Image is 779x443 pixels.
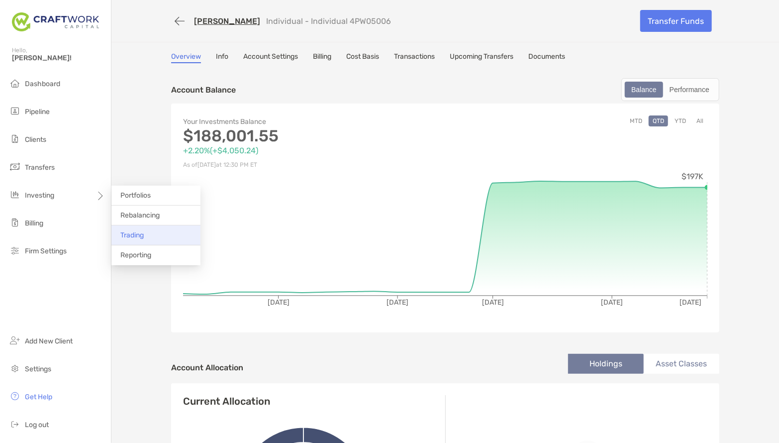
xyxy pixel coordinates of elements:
[9,244,21,256] img: firm-settings icon
[664,83,715,97] div: Performance
[649,115,668,126] button: QTD
[25,191,54,200] span: Investing
[243,52,298,63] a: Account Settings
[25,247,67,255] span: Firm Settings
[9,362,21,374] img: settings icon
[25,365,51,373] span: Settings
[194,16,260,26] a: [PERSON_NAME]
[626,115,646,126] button: MTD
[25,337,73,345] span: Add New Client
[682,172,703,181] tspan: $197K
[171,84,236,96] p: Account Balance
[25,219,43,227] span: Billing
[9,390,21,402] img: get-help icon
[9,77,21,89] img: dashboard icon
[9,334,21,346] img: add_new_client icon
[25,135,46,144] span: Clients
[25,108,50,116] span: Pipeline
[9,133,21,145] img: clients icon
[313,52,331,63] a: Billing
[9,189,21,201] img: investing icon
[528,52,565,63] a: Documents
[394,52,435,63] a: Transactions
[268,298,290,307] tspan: [DATE]
[183,395,270,407] h4: Current Allocation
[450,52,513,63] a: Upcoming Transfers
[120,211,160,220] span: Rebalancing
[216,52,228,63] a: Info
[692,115,707,126] button: All
[640,10,712,32] a: Transfer Funds
[25,80,60,88] span: Dashboard
[12,54,105,62] span: [PERSON_NAME]!
[601,298,623,307] tspan: [DATE]
[482,298,504,307] tspan: [DATE]
[183,115,445,128] p: Your Investments Balance
[171,52,201,63] a: Overview
[644,354,719,374] li: Asset Classes
[25,421,49,429] span: Log out
[183,130,445,142] p: $188,001.55
[346,52,379,63] a: Cost Basis
[25,393,52,401] span: Get Help
[568,354,644,374] li: Holdings
[621,78,719,101] div: segmented control
[9,161,21,173] img: transfers icon
[680,298,702,307] tspan: [DATE]
[671,115,690,126] button: YTD
[387,298,408,307] tspan: [DATE]
[9,217,21,228] img: billing icon
[183,159,445,171] p: As of [DATE] at 12:30 PM ET
[266,16,391,26] p: Individual - Individual 4PW05006
[120,191,151,200] span: Portfolios
[171,363,243,372] h4: Account Allocation
[626,83,662,97] div: Balance
[9,418,21,430] img: logout icon
[9,105,21,117] img: pipeline icon
[25,163,55,172] span: Transfers
[12,4,99,40] img: Zoe Logo
[183,144,445,157] p: +2.20% ( +$4,050.24 )
[120,231,144,239] span: Trading
[120,251,151,259] span: Reporting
